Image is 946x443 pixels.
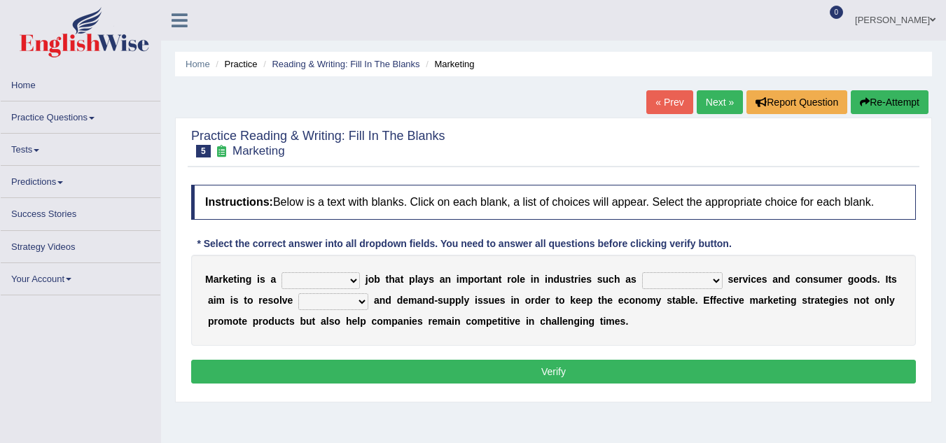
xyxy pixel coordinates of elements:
[423,274,429,285] b: y
[492,274,499,285] b: n
[779,295,782,306] b: t
[782,295,785,306] b: i
[562,316,568,327] b: e
[374,295,380,306] b: a
[795,274,801,285] b: c
[772,274,778,285] b: a
[546,295,550,306] b: r
[534,274,540,285] b: n
[1,198,160,225] a: Success Stories
[875,295,881,306] b: o
[223,274,228,285] b: k
[205,274,214,285] b: M
[588,316,594,327] b: g
[722,295,728,306] b: c
[489,295,495,306] b: u
[366,274,368,285] b: j
[629,295,635,306] b: o
[214,295,216,306] b: i
[214,316,217,327] b: r
[412,316,417,327] b: e
[624,295,629,306] b: c
[576,295,581,306] b: e
[208,295,214,306] b: a
[758,295,764,306] b: a
[513,295,520,306] b: n
[468,274,474,285] b: p
[478,295,483,306] b: s
[244,295,247,306] b: t
[581,295,587,306] b: e
[587,295,593,306] b: p
[541,295,546,306] b: e
[614,274,620,285] b: h
[191,237,737,252] div: * Select the correct answer into all dropdown fields. You need to answer all questions before cli...
[1,69,160,97] a: Home
[889,295,895,306] b: y
[606,316,614,327] b: m
[814,295,820,306] b: a
[428,316,431,327] b: r
[574,274,578,285] b: r
[422,295,429,306] b: n
[443,295,450,306] b: u
[578,274,580,285] b: i
[865,274,872,285] b: d
[497,316,501,327] b: t
[773,295,779,306] b: e
[568,316,574,327] b: n
[507,274,510,285] b: r
[480,274,483,285] b: r
[553,274,559,285] b: d
[851,90,928,114] button: Re-Attempt
[429,274,434,285] b: s
[525,295,531,306] b: o
[395,274,401,285] b: a
[631,274,637,285] b: s
[703,295,709,306] b: E
[360,316,366,327] b: p
[391,316,398,327] b: p
[223,316,232,327] b: m
[1,134,160,161] a: Tests
[268,295,274,306] b: s
[545,274,548,285] b: i
[409,316,412,327] b: i
[475,295,478,306] b: i
[371,316,377,327] b: c
[751,274,756,285] b: c
[886,274,889,285] b: I
[829,295,835,306] b: g
[860,295,866,306] b: o
[196,145,211,157] span: 5
[837,295,843,306] b: e
[263,295,268,306] b: e
[830,6,844,19] span: 0
[748,274,751,285] b: i
[501,316,503,327] b: i
[500,295,506,306] b: s
[258,295,262,306] b: r
[232,144,285,157] small: Marketing
[520,274,525,285] b: e
[746,90,847,114] button: Report Question
[647,295,655,306] b: m
[503,316,507,327] b: t
[282,295,288,306] b: v
[422,57,474,71] li: Marketing
[511,274,517,285] b: o
[260,274,265,285] b: s
[335,316,341,327] b: o
[272,59,419,69] a: Reading & Writing: Fill In The Blanks
[270,274,276,285] b: a
[860,274,866,285] b: o
[854,295,860,306] b: n
[607,295,613,306] b: e
[1,263,160,290] a: Your Account
[618,295,624,306] b: e
[813,274,819,285] b: s
[258,316,262,327] b: r
[239,274,246,285] b: n
[1,231,160,258] a: Strategy Videos
[1,101,160,129] a: Practice Questions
